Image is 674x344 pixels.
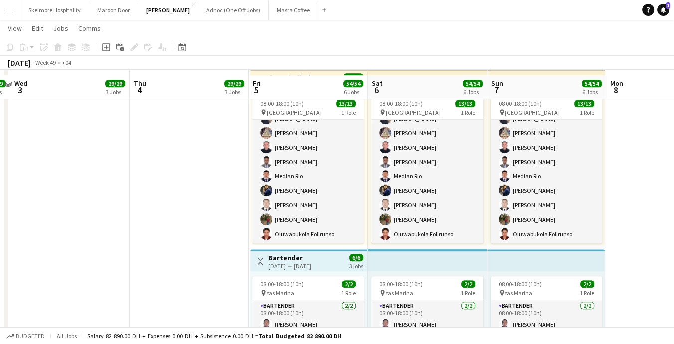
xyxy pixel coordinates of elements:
[341,109,356,116] span: 1 Role
[258,332,341,340] span: Total Budgeted 82 890.00 DH
[666,2,670,9] span: 1
[5,331,46,342] button: Budgeted
[138,0,198,20] button: [PERSON_NAME]
[260,280,304,288] span: 08:00-18:00 (10h)
[490,84,503,96] span: 7
[371,96,483,243] app-job-card: 08:00-18:00 (10h)13/13 [GEOGRAPHIC_DATA]1 Role[PERSON_NAME][PERSON_NAME][PERSON_NAME][PERSON_NAME...
[268,73,311,82] h3: Commis Chef
[582,88,601,96] div: 6 Jobs
[268,262,311,270] div: [DATE] → [DATE]
[461,289,475,297] span: 1 Role
[491,79,503,88] span: Sun
[491,36,602,244] app-card-role: [PERSON_NAME][PERSON_NAME][PERSON_NAME][PERSON_NAME][PERSON_NAME]Median Rio[PERSON_NAME][PERSON_N...
[14,79,27,88] span: Wed
[344,88,363,96] div: 6 Jobs
[269,0,318,20] button: Masra Coffee
[13,84,27,96] span: 3
[580,289,594,297] span: 1 Role
[610,79,623,88] span: Mon
[343,80,363,87] span: 54/54
[505,109,560,116] span: [GEOGRAPHIC_DATA]
[342,280,356,288] span: 2/2
[657,4,669,16] a: 1
[386,109,441,116] span: [GEOGRAPHIC_DATA]
[78,24,101,33] span: Comms
[580,109,594,116] span: 1 Role
[33,59,58,66] span: Week 49
[20,0,89,20] button: Skelmore Hospitality
[105,80,125,87] span: 29/29
[379,280,423,288] span: 08:00-18:00 (10h)
[74,22,105,35] a: Comms
[53,24,68,33] span: Jobs
[28,22,47,35] a: Edit
[505,289,532,297] span: Yas Marina
[62,59,71,66] div: +04
[87,332,341,340] div: Salary 82 890.00 DH + Expenses 0.00 DH + Subsistence 0.00 DH =
[463,80,483,87] span: 54/54
[455,100,475,107] span: 13/13
[198,0,269,20] button: Adhoc (One Off Jobs)
[267,289,294,297] span: Yas Marina
[132,84,146,96] span: 4
[379,100,423,107] span: 08:00-18:00 (10h)
[225,88,244,96] div: 3 Jobs
[260,100,304,107] span: 08:00-18:00 (10h)
[461,109,475,116] span: 1 Role
[267,109,322,116] span: [GEOGRAPHIC_DATA]
[499,280,542,288] span: 08:00-18:00 (10h)
[370,84,383,96] span: 6
[343,73,363,81] span: 39/39
[580,280,594,288] span: 2/2
[372,79,383,88] span: Sat
[89,0,138,20] button: Maroon Door
[32,24,43,33] span: Edit
[268,253,311,262] h3: Bartender
[8,58,31,68] div: [DATE]
[55,332,79,340] span: All jobs
[8,24,22,33] span: View
[371,36,483,244] app-card-role: [PERSON_NAME][PERSON_NAME][PERSON_NAME][PERSON_NAME][PERSON_NAME]Median Rio[PERSON_NAME][PERSON_N...
[463,88,482,96] div: 6 Jobs
[386,289,413,297] span: Yas Marina
[106,88,125,96] div: 3 Jobs
[4,22,26,35] a: View
[499,100,542,107] span: 08:00-18:00 (10h)
[134,79,146,88] span: Thu
[349,254,363,261] span: 6/6
[253,79,261,88] span: Fri
[224,80,244,87] span: 29/29
[582,80,602,87] span: 54/54
[16,333,45,340] span: Budgeted
[341,289,356,297] span: 1 Role
[252,96,364,243] app-job-card: 08:00-18:00 (10h)13/13 [GEOGRAPHIC_DATA]1 Role[PERSON_NAME][PERSON_NAME][PERSON_NAME][PERSON_NAME...
[252,36,364,244] app-card-role: [PERSON_NAME][PERSON_NAME][PERSON_NAME][PERSON_NAME][PERSON_NAME]Median Rio[PERSON_NAME][PERSON_N...
[49,22,72,35] a: Jobs
[491,96,602,243] app-job-card: 08:00-18:00 (10h)13/13 [GEOGRAPHIC_DATA]1 Role[PERSON_NAME][PERSON_NAME][PERSON_NAME][PERSON_NAME...
[574,100,594,107] span: 13/13
[349,261,363,270] div: 3 jobs
[251,84,261,96] span: 5
[336,100,356,107] span: 13/13
[461,280,475,288] span: 2/2
[609,84,623,96] span: 8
